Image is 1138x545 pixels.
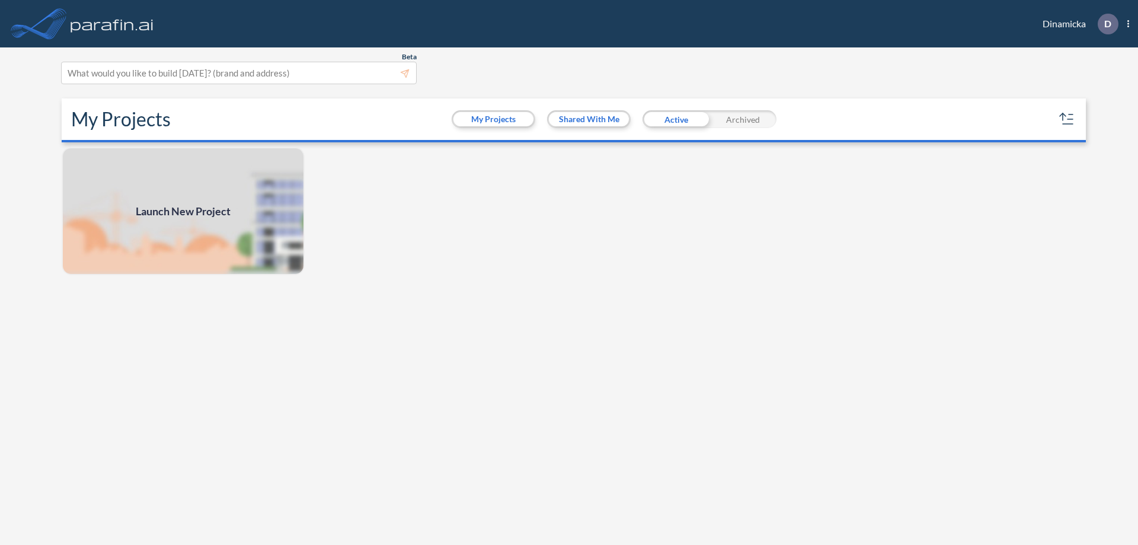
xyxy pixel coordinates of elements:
[549,112,629,126] button: Shared With Me
[1057,110,1076,129] button: sort
[1104,18,1111,29] p: D
[68,12,156,36] img: logo
[136,203,231,219] span: Launch New Project
[709,110,776,128] div: Archived
[402,52,417,62] span: Beta
[1025,14,1129,34] div: Dinamicka
[453,112,533,126] button: My Projects
[62,147,305,275] img: add
[642,110,709,128] div: Active
[62,147,305,275] a: Launch New Project
[71,108,171,130] h2: My Projects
